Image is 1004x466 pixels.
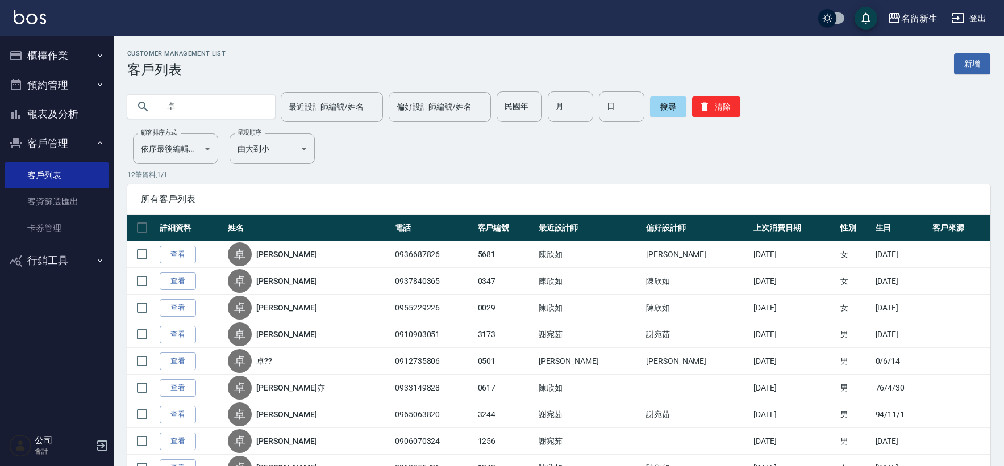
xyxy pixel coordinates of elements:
[838,375,873,401] td: 男
[392,268,475,295] td: 0937840365
[256,329,316,340] a: [PERSON_NAME]
[475,348,536,375] td: 0501
[475,428,536,455] td: 1256
[392,321,475,348] td: 0910903051
[536,215,643,241] th: 最近設計師
[5,41,109,70] button: 櫃檯作業
[141,194,977,205] span: 所有客戶列表
[160,406,196,423] a: 查看
[751,348,837,375] td: [DATE]
[873,241,930,268] td: [DATE]
[643,295,751,321] td: 陳欣如
[643,241,751,268] td: [PERSON_NAME]
[838,401,873,428] td: 男
[256,355,272,367] a: 卓??
[392,295,475,321] td: 0955229226
[160,299,196,317] a: 查看
[256,275,316,287] a: [PERSON_NAME]
[160,379,196,397] a: 查看
[536,268,643,295] td: 陳欣如
[475,401,536,428] td: 3244
[256,249,316,260] a: [PERSON_NAME]
[5,215,109,241] a: 卡券管理
[838,348,873,375] td: 男
[475,268,536,295] td: 0347
[855,7,877,30] button: save
[838,215,873,241] th: 性別
[256,409,316,420] a: [PERSON_NAME]
[14,10,46,24] img: Logo
[228,296,252,320] div: 卓
[160,352,196,370] a: 查看
[901,11,938,26] div: 名留新生
[873,268,930,295] td: [DATE]
[475,375,536,401] td: 0617
[650,96,686,117] button: 搜尋
[475,215,536,241] th: 客戶編號
[838,241,873,268] td: 女
[133,133,218,164] div: 依序最後編輯時間
[392,375,475,401] td: 0933149828
[873,295,930,321] td: [DATE]
[160,433,196,450] a: 查看
[127,170,990,180] p: 12 筆資料, 1 / 1
[228,402,252,426] div: 卓
[157,215,225,241] th: 詳細資料
[127,50,226,57] h2: Customer Management List
[35,435,93,446] h5: 公司
[536,428,643,455] td: 謝宛茹
[536,375,643,401] td: 陳欣如
[228,429,252,453] div: 卓
[256,382,324,393] a: [PERSON_NAME]亦
[5,188,109,215] a: 客資篩選匯出
[160,246,196,263] a: 查看
[643,215,751,241] th: 偏好設計師
[643,321,751,348] td: 謝宛茹
[392,401,475,428] td: 0965063820
[228,322,252,346] div: 卓
[536,348,643,375] td: [PERSON_NAME]
[751,268,837,295] td: [DATE]
[238,128,261,137] label: 呈現順序
[838,428,873,455] td: 男
[256,435,316,447] a: [PERSON_NAME]
[873,428,930,455] td: [DATE]
[873,401,930,428] td: 94/11/1
[392,428,475,455] td: 0906070324
[536,295,643,321] td: 陳欣如
[228,349,252,373] div: 卓
[692,96,740,117] button: 清除
[954,53,990,74] a: 新增
[475,241,536,268] td: 5681
[536,401,643,428] td: 謝宛茹
[9,434,32,457] img: Person
[751,428,837,455] td: [DATE]
[160,272,196,290] a: 查看
[228,376,252,400] div: 卓
[536,321,643,348] td: 謝宛茹
[643,348,751,375] td: [PERSON_NAME]
[751,375,837,401] td: [DATE]
[5,70,109,100] button: 預約管理
[838,321,873,348] td: 男
[5,99,109,129] button: 報表及分析
[751,295,837,321] td: [DATE]
[5,129,109,158] button: 客戶管理
[475,295,536,321] td: 0029
[225,215,391,241] th: 姓名
[392,215,475,241] th: 電話
[392,241,475,268] td: 0936687826
[751,321,837,348] td: [DATE]
[256,302,316,313] a: [PERSON_NAME]
[5,162,109,188] a: 客戶列表
[751,215,837,241] th: 上次消費日期
[930,215,990,241] th: 客戶來源
[392,348,475,375] td: 0912735806
[643,401,751,428] td: 謝宛茹
[160,326,196,343] a: 查看
[643,268,751,295] td: 陳欣如
[873,375,930,401] td: 76/4/30
[141,128,177,137] label: 顧客排序方式
[159,91,266,122] input: 搜尋關鍵字
[883,7,942,30] button: 名留新生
